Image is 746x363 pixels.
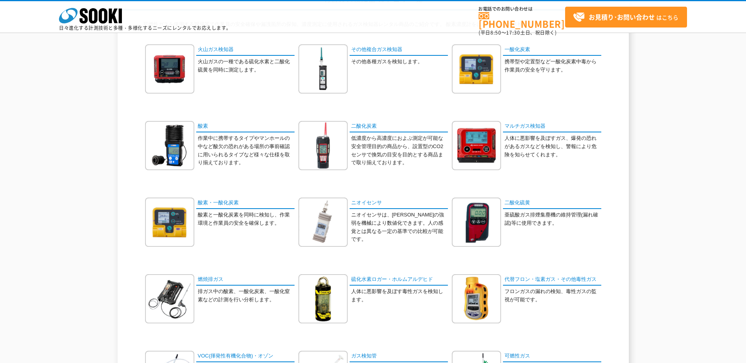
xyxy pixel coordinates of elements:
[506,29,520,36] span: 17:30
[505,211,601,227] p: 亜硫酸ガス排煙集塵機の維持管理(漏れ確認)等に使用できます。
[479,29,556,36] span: (平日 ～ 土日、祝日除く)
[351,288,448,304] p: 人体に悪影響を及ぼす毒性ガスを検知します。
[505,58,601,74] p: 携帯型や定置型など一酸化炭素中毒から作業員の安全を守ります。
[351,58,448,66] p: その他各種ガスを検知します。
[505,288,601,304] p: フロンガスの漏れの検知、毒性ガスの監視が可能です。
[198,211,295,227] p: 酸素と一酸化炭素を同時に検知し、作業環境と作業員の安全を確保します。
[145,121,194,170] img: 酸素
[452,198,501,247] img: 二酸化硫黄
[573,11,678,23] span: はこちら
[198,134,295,167] p: 作業中に携帯するタイプやマンホールの中など酸欠の恐れがある場所の事前確認に用いられるタイプなど様々な仕様を取り揃えております。
[452,44,501,93] img: 一酸化炭素
[196,274,295,286] a: 燃焼排ガス
[503,198,601,209] a: 二酸化硫黄
[59,26,231,30] p: 日々進化する計測技術と多種・多様化するニーズにレンタルでお応えします。
[505,134,601,159] p: 人体に悪影響を及ぼすガス、爆発の恐れがあるガスなどを検知し、警報により危険を知らせてくれます。
[452,274,501,323] img: 代替フロン・塩素ガス・その他毒性ガス
[145,44,194,93] img: 火山ガス検知器
[196,121,295,132] a: 酸素
[479,12,565,28] a: [PHONE_NUMBER]
[298,274,348,323] img: 硫化水素ロガー・ホルムアルデヒド
[589,12,655,22] strong: お見積り･お問い合わせ
[503,121,601,132] a: マルチガス検知器
[350,121,448,132] a: 二酸化炭素
[298,198,348,247] img: ニオイセンサ
[479,7,565,11] span: お電話でのお問い合わせは
[350,351,448,362] a: ガス検知管
[490,29,501,36] span: 8:50
[565,7,687,27] a: お見積り･お問い合わせはこちら
[145,274,194,323] img: 燃焼排ガス
[350,44,448,56] a: その他複合ガス検知器
[196,44,295,56] a: 火山ガス検知器
[503,274,601,286] a: 代替フロン・塩素ガス・その他毒性ガス
[452,121,501,170] img: マルチガス検知器
[298,121,348,170] img: 二酸化炭素
[198,288,295,304] p: 排ガス中の酸素、一酸化炭素、一酸化窒素などの計測を行い分析します。
[351,134,448,167] p: 低濃度から高濃度におよぶ測定が可能な安全管理目的の商品から、設置型のCO2センサで換気の目安を目的とする商品まで取り揃えております。
[350,274,448,286] a: 硫化水素ロガー・ホルムアルデヒド
[196,198,295,209] a: 酸素・一酸化炭素
[350,198,448,209] a: ニオイセンサ
[351,211,448,244] p: ニオイセンサは、[PERSON_NAME]の強弱を機械により数値化できます。人の感覚とは異なる一定の基準での比較が可能です。
[198,58,295,74] p: 火山ガスの一種である硫化水素と二酸化硫黄を同時に測定します。
[503,44,601,56] a: 一酸化炭素
[145,198,194,247] img: 酸素・一酸化炭素
[196,351,295,362] a: VOC(揮発性有機化合物)・オゾン
[298,44,348,93] img: その他複合ガス検知器
[503,351,601,362] a: 可燃性ガス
